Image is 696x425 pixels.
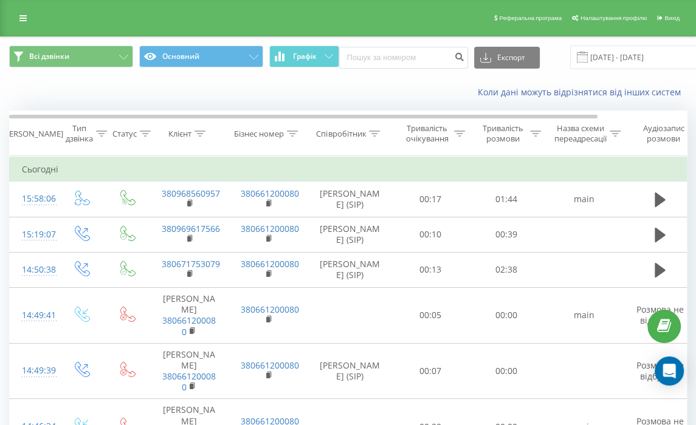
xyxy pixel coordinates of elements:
span: Графік [293,52,317,61]
div: 15:19:07 [22,223,46,246]
input: Пошук за номером [339,47,468,69]
a: 380969617566 [162,223,220,234]
td: [PERSON_NAME] (SIP) [308,217,393,252]
td: [PERSON_NAME] [150,343,229,399]
div: [PERSON_NAME] [2,129,63,139]
button: Експорт [474,47,540,69]
td: 00:07 [393,343,469,399]
div: 14:50:38 [22,258,46,282]
a: 380671753079 [162,258,220,270]
div: 14:49:39 [22,359,46,382]
td: 00:00 [469,343,545,399]
div: 15:58:06 [22,187,46,211]
div: Open Intercom Messenger [655,356,684,386]
td: [PERSON_NAME] (SIP) [308,182,393,217]
span: Всі дзвінки [29,52,69,61]
div: Назва схеми переадресації [554,123,607,144]
a: 380661200080 [241,258,299,270]
div: Тип дзвінка [66,123,93,144]
td: 00:10 [393,217,469,252]
a: 380661200080 [241,304,299,315]
td: 00:13 [393,252,469,287]
td: [PERSON_NAME] [150,287,229,343]
td: 02:38 [469,252,545,287]
div: 14:49:41 [22,304,46,327]
td: main [545,182,624,217]
div: Тривалість розмови [479,123,527,144]
a: 380661200080 [241,359,299,371]
button: Графік [269,46,339,67]
a: Коли дані можуть відрізнятися вiд інших систем [478,86,687,98]
span: Розмова не відбулась [636,359,684,382]
span: Реферальна програма [499,15,562,21]
td: 00:39 [469,217,545,252]
td: main [545,287,624,343]
span: Налаштування профілю [581,15,647,21]
td: 01:44 [469,182,545,217]
div: Співробітник [316,129,366,139]
a: 380661200080 [241,223,299,234]
div: Бізнес номер [234,129,284,139]
a: 380661200080 [241,188,299,199]
span: Вихід [664,15,680,21]
span: Розмова не відбулась [636,304,684,326]
a: 380661200080 [162,370,216,393]
div: Аудіозапис розмови [634,123,693,144]
td: 00:05 [393,287,469,343]
div: Тривалість очікування [403,123,451,144]
td: [PERSON_NAME] (SIP) [308,252,393,287]
a: 380968560957 [162,188,220,199]
div: Статус [112,129,137,139]
td: [PERSON_NAME] (SIP) [308,343,393,399]
a: 380661200080 [162,314,216,337]
td: 00:17 [393,182,469,217]
td: 00:00 [469,287,545,343]
button: Всі дзвінки [9,46,133,67]
div: Клієнт [168,129,191,139]
button: Основний [139,46,263,67]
